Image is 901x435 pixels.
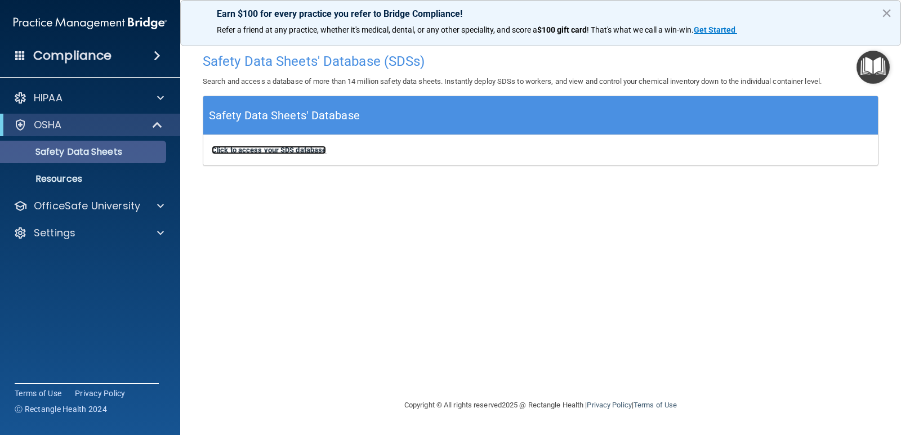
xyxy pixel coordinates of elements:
h5: Safety Data Sheets' Database [209,106,360,125]
a: Click to access your SDS database [212,146,326,154]
p: OSHA [34,118,62,132]
a: Privacy Policy [75,388,126,399]
div: Copyright © All rights reserved 2025 @ Rectangle Health | | [335,387,746,423]
p: Settings [34,226,75,240]
a: Terms of Use [15,388,61,399]
p: Earn $100 for every practice you refer to Bridge Compliance! [217,8,864,19]
span: Ⓒ Rectangle Health 2024 [15,403,107,415]
h4: Compliance [33,48,111,64]
strong: $100 gift card [537,25,587,34]
a: Terms of Use [634,401,677,409]
a: Get Started [694,25,737,34]
a: Settings [14,226,164,240]
p: Search and access a database of more than 14 million safety data sheets. Instantly deploy SDSs to... [203,75,878,88]
a: HIPAA [14,91,164,105]
p: OfficeSafe University [34,199,140,213]
span: ! That's what we call a win-win. [587,25,694,34]
button: Open Resource Center [857,51,890,84]
p: Resources [7,173,161,185]
h4: Safety Data Sheets' Database (SDSs) [203,54,878,69]
button: Close [881,4,892,22]
strong: Get Started [694,25,735,34]
a: OSHA [14,118,163,132]
span: Refer a friend at any practice, whether it's medical, dental, or any other speciality, and score a [217,25,537,34]
p: HIPAA [34,91,63,105]
a: OfficeSafe University [14,199,164,213]
a: Privacy Policy [587,401,631,409]
img: PMB logo [14,12,167,34]
p: Safety Data Sheets [7,146,161,158]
